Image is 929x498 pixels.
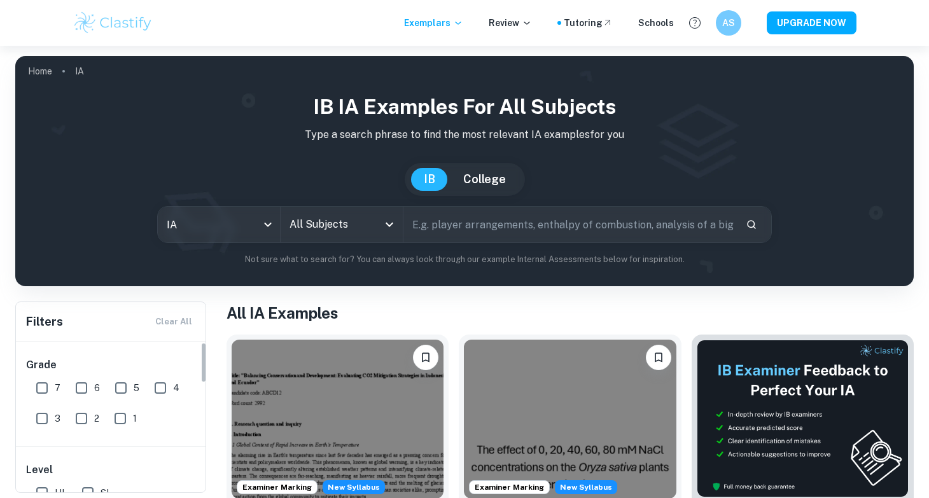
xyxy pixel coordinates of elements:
span: 6 [94,381,100,395]
p: Not sure what to search for? You can always look through our example Internal Assessments below f... [25,253,904,266]
h6: Grade [26,357,197,373]
img: Clastify logo [73,10,153,36]
span: New Syllabus [555,480,617,494]
span: 7 [55,381,60,395]
button: UPGRADE NOW [767,11,856,34]
h1: IB IA examples for all subjects [25,92,904,122]
h1: All IA Examples [227,301,914,324]
button: Bookmark [646,345,671,370]
button: Bookmark [413,345,438,370]
p: Exemplars [404,16,463,30]
input: E.g. player arrangements, enthalpy of combustion, analysis of a big city... [403,207,736,242]
div: Starting from the May 2026 session, the ESS IA requirements have changed. We created this exempla... [555,480,617,494]
button: Open [381,216,398,233]
div: Starting from the May 2026 session, the ESS IA requirements have changed. We created this exempla... [323,480,385,494]
span: 4 [173,381,179,395]
p: Type a search phrase to find the most relevant IA examples for you [25,127,904,142]
span: 5 [134,381,139,395]
button: IB [411,168,448,191]
p: IA [75,64,84,78]
span: Examiner Marking [470,481,549,493]
h6: Filters [26,313,63,331]
span: 1 [133,412,137,425]
a: Tutoring [564,16,613,30]
span: New Syllabus [323,480,385,494]
div: IA [158,207,280,242]
a: Home [28,62,52,80]
img: profile cover [15,56,914,286]
p: Review [489,16,532,30]
h6: AS [722,16,736,30]
img: Thumbnail [697,340,909,497]
button: College [451,168,519,191]
button: Search [741,214,762,235]
span: 2 [94,412,99,425]
button: AS [716,10,741,36]
span: Examiner Marking [237,481,317,493]
span: 3 [55,412,60,425]
h6: Level [26,462,197,478]
a: Schools [638,16,674,30]
button: Help and Feedback [684,12,706,34]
